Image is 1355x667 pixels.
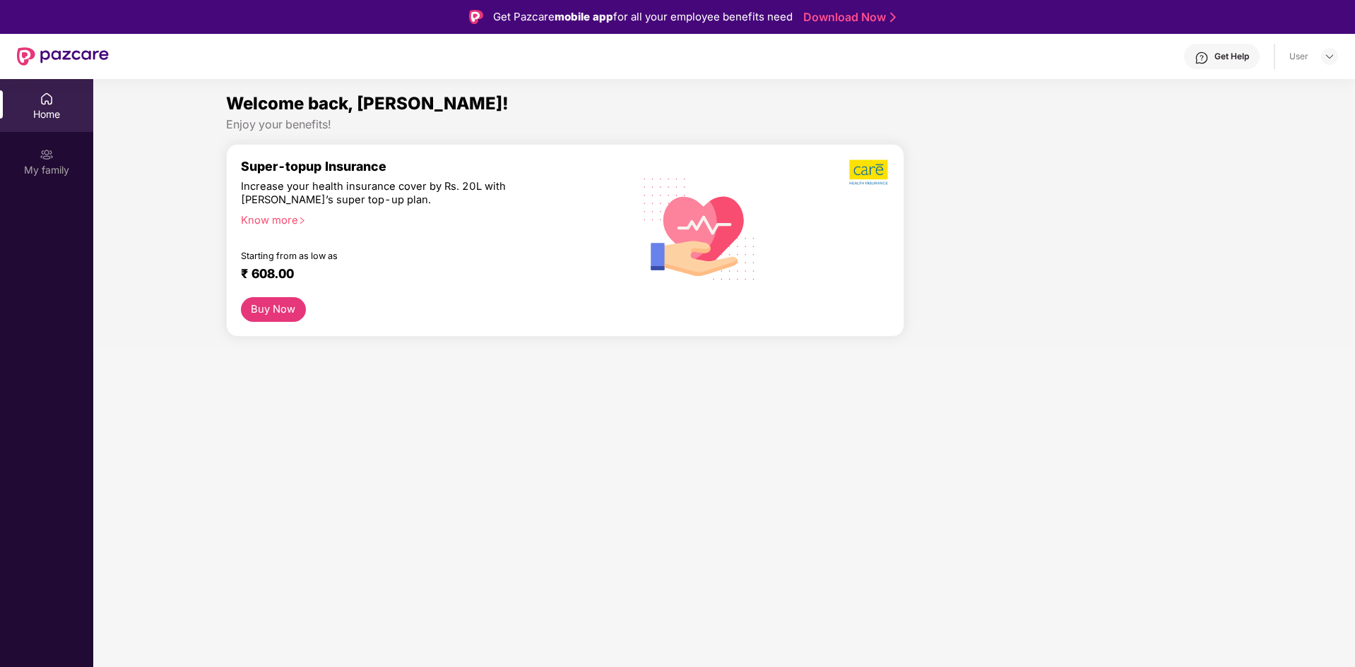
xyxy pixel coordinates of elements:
[1324,51,1335,62] img: svg+xml;base64,PHN2ZyBpZD0iRHJvcGRvd24tMzJ4MzIiIHhtbG5zPSJodHRwOi8vd3d3LnczLm9yZy8yMDAwL3N2ZyIgd2...
[1195,51,1209,65] img: svg+xml;base64,PHN2ZyBpZD0iSGVscC0zMngzMiIgeG1sbnM9Imh0dHA6Ly93d3cudzMub3JnLzIwMDAvc3ZnIiB3aWR0aD...
[226,93,509,114] span: Welcome back, [PERSON_NAME]!
[241,180,558,208] div: Increase your health insurance cover by Rs. 20L with [PERSON_NAME]’s super top-up plan.
[226,117,1223,132] div: Enjoy your benefits!
[469,10,483,24] img: Logo
[241,266,605,283] div: ₹ 608.00
[849,159,889,186] img: b5dec4f62d2307b9de63beb79f102df3.png
[555,10,613,23] strong: mobile app
[40,148,54,162] img: svg+xml;base64,PHN2ZyB3aWR0aD0iMjAiIGhlaWdodD0iMjAiIHZpZXdCb3g9IjAgMCAyMCAyMCIgZmlsbD0ibm9uZSIgeG...
[1214,51,1249,62] div: Get Help
[241,251,560,260] div: Starting from as low as
[241,159,620,174] div: Super-topup Insurance
[493,8,793,25] div: Get Pazcare for all your employee benefits need
[803,10,892,25] a: Download Now
[1289,51,1308,62] div: User
[298,217,306,224] span: right
[40,92,54,106] img: svg+xml;base64,PHN2ZyBpZD0iSG9tZSIgeG1sbnM9Imh0dHA6Ly93d3cudzMub3JnLzIwMDAvc3ZnIiB3aWR0aD0iMjAiIG...
[632,160,767,296] img: svg+xml;base64,PHN2ZyB4bWxucz0iaHR0cDovL3d3dy53My5vcmcvMjAwMC9zdmciIHhtbG5zOnhsaW5rPSJodHRwOi8vd3...
[890,10,896,25] img: Stroke
[241,297,306,322] button: Buy Now
[17,47,109,66] img: New Pazcare Logo
[241,214,611,224] div: Know more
